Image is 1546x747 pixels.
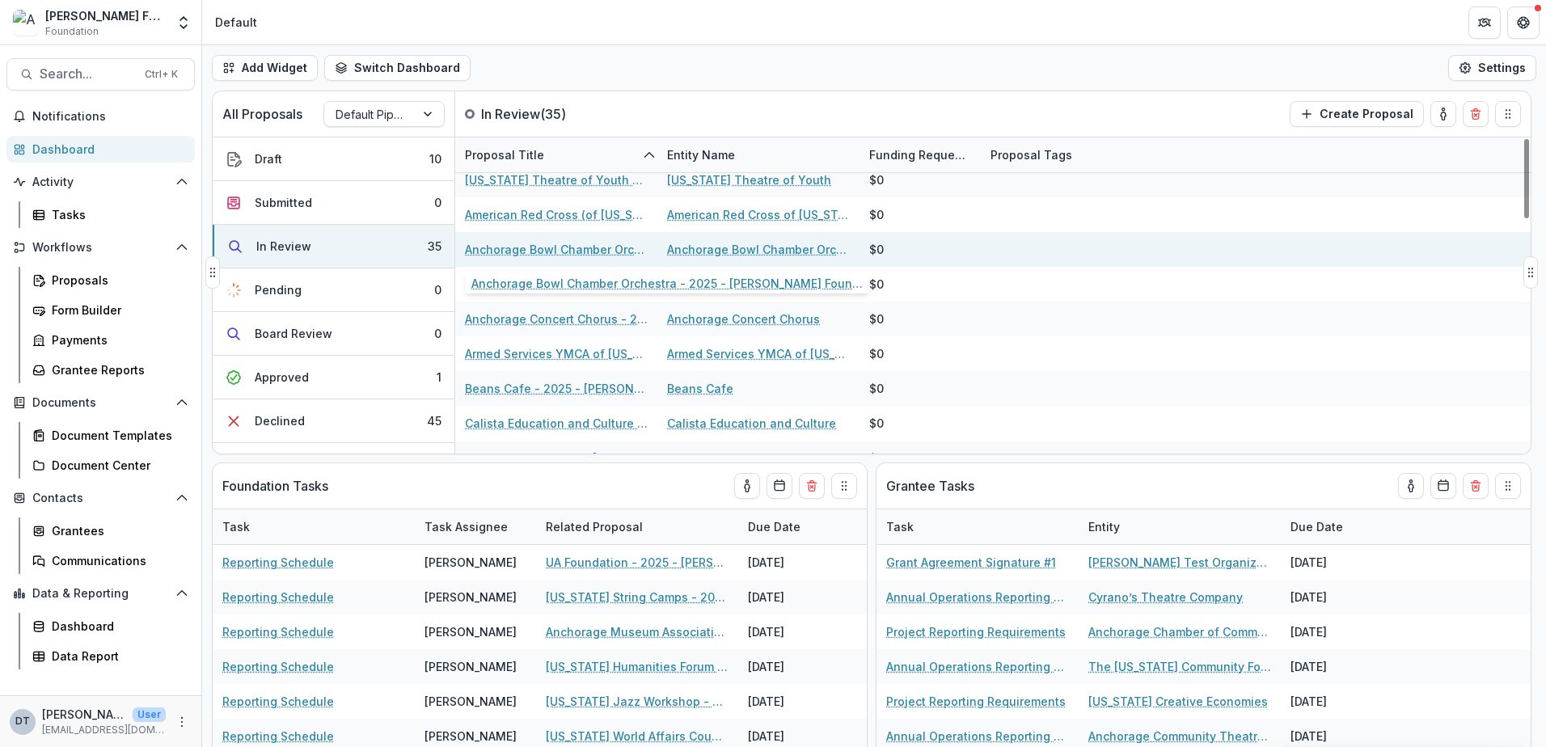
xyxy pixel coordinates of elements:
[657,137,860,172] div: Entity Name
[1281,684,1402,719] div: [DATE]
[212,55,318,81] button: Add Widget
[6,58,195,91] button: Search...
[465,241,648,258] a: Anchorage Bowl Chamber Orchestra - 2025 - [PERSON_NAME] Foundation Grant Application
[536,509,738,544] div: Related Proposal
[860,146,981,163] div: Funding Requested
[465,380,648,397] a: Beans Cafe - 2025 - [PERSON_NAME] Foundation Grant Application
[437,369,441,386] div: 1
[26,201,195,228] a: Tasks
[1430,101,1456,127] button: toggle-assigned-to-me
[205,256,220,289] button: Drag
[215,14,257,31] div: Default
[213,312,454,356] button: Board Review0
[886,589,1069,606] a: Annual Operations Reporting Requirements
[32,396,169,410] span: Documents
[32,492,169,505] span: Contacts
[799,473,825,499] button: Delete card
[869,206,884,223] div: $0
[481,104,602,124] p: In Review ( 35 )
[886,476,974,496] p: Grantee Tasks
[1079,518,1130,535] div: Entity
[415,509,536,544] div: Task Assignee
[657,146,745,163] div: Entity Name
[1079,509,1281,544] div: Entity
[425,554,517,571] div: [PERSON_NAME]
[213,509,415,544] div: Task
[831,473,857,499] button: Drag
[1088,623,1271,640] a: Anchorage Chamber of Commerce
[172,6,195,39] button: Open entity switcher
[425,589,517,606] div: [PERSON_NAME]
[1281,580,1402,614] div: [DATE]
[255,281,302,298] div: Pending
[869,310,884,327] div: $0
[546,693,729,710] a: [US_STATE] Jazz Workshop - 2025 - [PERSON_NAME] Foundation Grant Application
[869,276,884,293] div: $0
[667,415,836,432] a: Calista Education and Culture
[465,449,648,466] a: Chugachmiut - 2025 - [PERSON_NAME] Foundation Grant Application
[52,427,182,444] div: Document Templates
[256,238,311,255] div: In Review
[52,361,182,378] div: Grantee Reports
[465,276,648,293] a: Anchorage Community Concert - 2025 - [PERSON_NAME] Foundation Grant Application
[546,589,729,606] a: [US_STATE] String Camps - 2025 - [PERSON_NAME] Foundation Grant Application
[860,137,981,172] div: Funding Requested
[324,55,471,81] button: Switch Dashboard
[32,141,182,158] div: Dashboard
[434,325,441,342] div: 0
[1523,256,1538,289] button: Drag
[425,693,517,710] div: [PERSON_NAME]
[734,473,760,499] button: toggle-assigned-to-me
[32,587,169,601] span: Data & Reporting
[6,103,195,129] button: Notifications
[738,518,810,535] div: Due Date
[1495,473,1521,499] button: Drag
[546,728,729,745] a: [US_STATE] World Affairs Council - 2025 - [PERSON_NAME] Foundation Grant Application
[26,517,195,544] a: Grantees
[52,272,182,289] div: Proposals
[42,723,166,737] p: [EMAIL_ADDRESS][DOMAIN_NAME]
[465,345,648,362] a: Armed Services YMCA of [US_STATE] - 2025 - [PERSON_NAME] Foundation Grant Application
[15,716,30,727] div: David Tobin
[52,206,182,223] div: Tasks
[667,345,850,362] a: Armed Services YMCA of [US_STATE]
[1463,101,1489,127] button: Delete card
[738,545,860,580] div: [DATE]
[428,238,441,255] div: 35
[886,693,1066,710] a: Project Reporting Requirements
[1088,693,1268,710] a: [US_STATE] Creative Economies
[738,649,860,684] div: [DATE]
[738,614,860,649] div: [DATE]
[429,150,441,167] div: 10
[886,623,1066,640] a: Project Reporting Requirements
[255,412,305,429] div: Declined
[255,325,332,342] div: Board Review
[1088,658,1271,675] a: The [US_STATE] Community Foundation
[546,623,729,640] a: Anchorage Museum Association - 2025 - [PERSON_NAME] Foundation Grant Application
[6,390,195,416] button: Open Documents
[13,10,39,36] img: Atwood Foundation
[1495,101,1521,127] button: Drag
[465,415,648,432] a: Calista Education and Culture - 2025 - [PERSON_NAME] Foundation Grant Application
[886,728,1069,745] a: Annual Operations Reporting Requirements
[869,380,884,397] div: $0
[26,422,195,449] a: Document Templates
[425,658,517,675] div: [PERSON_NAME]
[172,712,192,732] button: More
[886,554,1056,571] a: Grant Agreement Signature #1
[222,589,334,606] a: Reporting Schedule
[213,518,260,535] div: Task
[255,194,312,211] div: Submitted
[425,728,517,745] div: [PERSON_NAME]
[465,206,648,223] a: American Red Cross (of [US_STATE]) - 2025 - [PERSON_NAME] Foundation Grant Application
[1463,473,1489,499] button: Delete card
[667,171,831,188] a: [US_STATE] Theatre of Youth
[886,658,1069,675] a: Annual Operations Reporting Requirements
[213,399,454,443] button: Declined45
[222,623,334,640] a: Reporting Schedule
[667,276,843,293] a: Anchorage Community Concert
